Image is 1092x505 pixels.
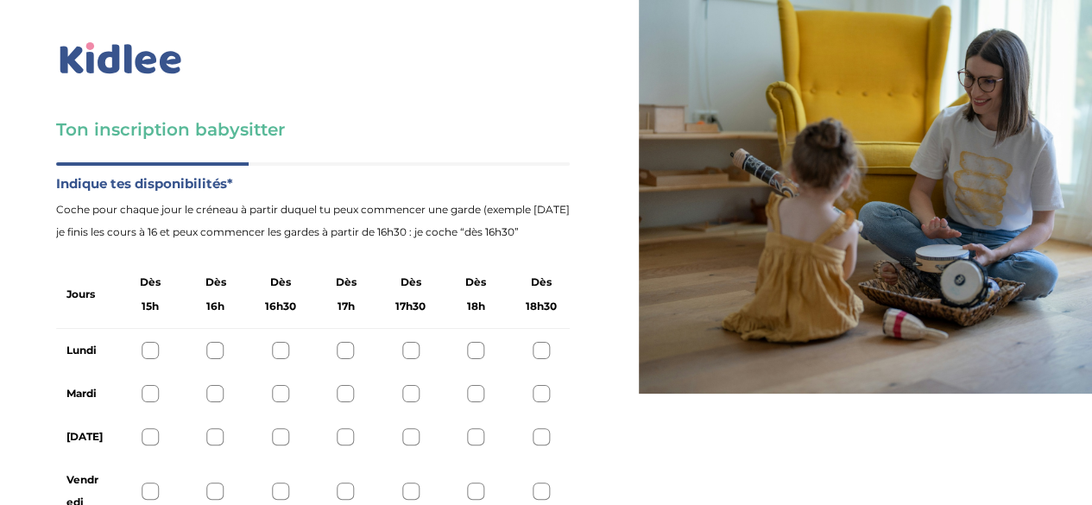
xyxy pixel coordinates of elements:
[142,295,159,318] span: 15h
[56,199,570,243] span: Coche pour chaque jour le créneau à partir duquel tu peux commencer une garde (exemple [DATE] je ...
[531,271,552,294] span: Dès
[270,271,291,294] span: Dès
[56,39,186,79] img: logo_kidlee_bleu
[335,271,356,294] span: Dès
[395,295,426,318] span: 17h30
[265,295,296,318] span: 16h30
[140,271,161,294] span: Dès
[66,339,104,362] label: Lundi
[56,117,570,142] h3: Ton inscription babysitter
[465,271,486,294] span: Dès
[206,295,224,318] span: 16h
[205,271,226,294] span: Dès
[66,426,104,448] label: [DATE]
[401,271,421,294] span: Dès
[66,382,104,405] label: Mardi
[467,295,485,318] span: 18h
[66,283,95,306] label: Jours
[56,173,570,195] label: Indique tes disponibilités*
[526,295,557,318] span: 18h30
[337,295,354,318] span: 17h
